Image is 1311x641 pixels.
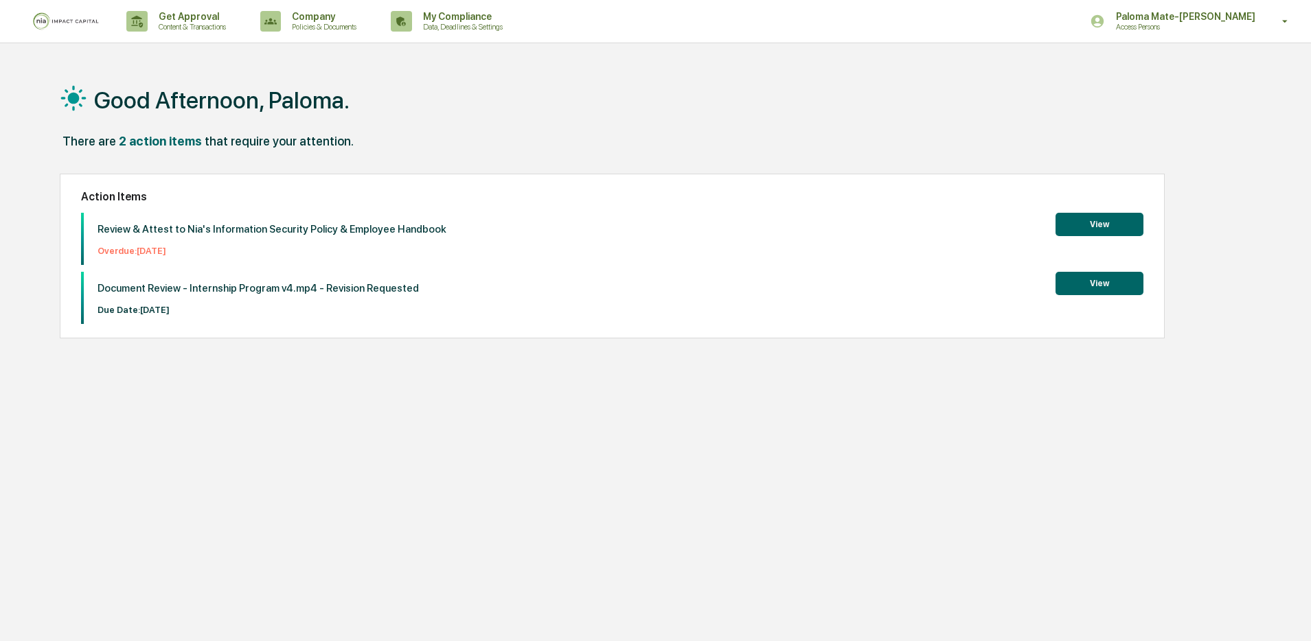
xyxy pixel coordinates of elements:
[148,11,233,22] p: Get Approval
[205,134,354,148] div: that require your attention.
[281,22,363,32] p: Policies & Documents
[1105,22,1240,32] p: Access Persons
[1056,276,1143,289] a: View
[281,11,363,22] p: Company
[62,134,116,148] div: There are
[98,246,446,256] p: Overdue: [DATE]
[81,190,1143,203] h2: Action Items
[412,11,510,22] p: My Compliance
[1056,217,1143,230] a: View
[412,22,510,32] p: Data, Deadlines & Settings
[1056,213,1143,236] button: View
[98,305,419,315] p: Due Date: [DATE]
[98,223,446,235] p: Review & Attest to Nia's Information Security Policy & Employee Handbook
[148,22,233,32] p: Content & Transactions
[98,282,419,294] p: Document Review - Internship Program v4.mp4 - Revision Requested
[33,12,99,30] img: logo
[1105,11,1262,22] p: Paloma Mate-[PERSON_NAME]
[119,134,202,148] div: 2 action items
[1056,272,1143,295] button: View
[94,86,350,114] h1: Good Afternoon, Paloma.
